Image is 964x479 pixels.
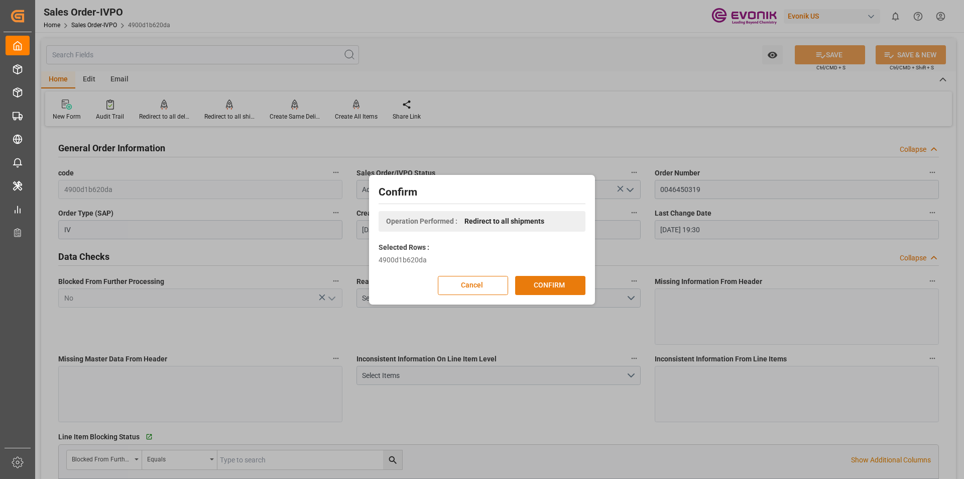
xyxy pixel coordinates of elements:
span: Operation Performed : [386,216,457,227]
span: Redirect to all shipments [464,216,544,227]
label: Selected Rows : [379,242,429,253]
div: 4900d1b620da [379,255,585,265]
h2: Confirm [379,184,585,201]
button: CONFIRM [515,276,585,295]
button: Cancel [438,276,508,295]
